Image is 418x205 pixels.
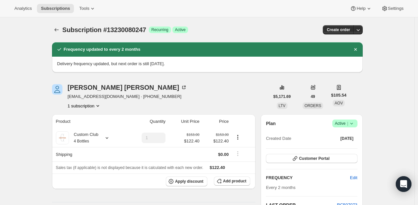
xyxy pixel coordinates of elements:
img: product img [56,131,69,144]
button: Subscriptions [52,25,61,34]
p: Delivery frequency updated, but next order is still [DATE]. [57,61,357,67]
div: Open Intercom Messenger [396,176,411,192]
th: Price [201,114,231,129]
button: Product actions [233,134,243,141]
h2: FREQUENCY [266,175,350,181]
span: Subscriptions [41,6,70,11]
button: $5,171.69 [270,92,295,101]
span: 49 [311,94,315,99]
span: $122.40 [203,138,229,144]
span: Tools [79,6,89,11]
span: Help [357,6,365,11]
button: Dismiss notification [351,45,360,54]
span: Settings [388,6,404,11]
small: 4 Bottles [74,139,89,143]
button: Analytics [10,4,36,13]
span: Active [335,120,355,127]
th: Quantity [125,114,167,129]
span: Active [175,27,186,32]
h2: Frequency updated to every 2 months [64,46,141,53]
span: $122.40 [210,165,225,170]
span: Sales tax (if applicable) is not displayed because it is calculated with each new order. [56,165,203,170]
div: [PERSON_NAME] [PERSON_NAME] [68,84,187,91]
button: Add product [214,177,250,186]
span: Create order [327,27,350,32]
span: | [347,121,348,126]
span: LTV [279,103,286,108]
span: $0.00 [218,152,229,157]
span: Customer Portal [299,156,329,161]
th: Product [52,114,126,129]
button: [DATE] [337,134,357,143]
span: $5,171.69 [273,94,291,99]
button: Edit [346,173,361,183]
span: $105.54 [331,92,346,99]
button: Customer Portal [266,154,357,163]
th: Shipping [52,147,126,161]
span: Apply discount [175,179,203,184]
span: Recurring [151,27,168,32]
span: ORDERS [305,103,321,108]
button: Create order [323,25,354,34]
span: Add product [223,178,246,184]
span: Analytics [14,6,32,11]
span: [DATE] [340,136,354,141]
small: $153.00 [187,133,200,137]
button: Shipping actions [233,150,243,157]
h2: Plan [266,120,276,127]
button: Tools [75,4,100,13]
button: Apply discount [166,177,207,186]
button: Product actions [68,102,101,109]
button: Settings [377,4,408,13]
small: $153.00 [216,133,229,137]
span: Created Date [266,135,291,142]
span: $122.40 [184,138,200,144]
span: [EMAIL_ADDRESS][DOMAIN_NAME] · [PHONE_NUMBER] [68,93,187,100]
span: Every 2 months [266,185,295,190]
button: Help [346,4,376,13]
span: Edit [350,175,357,181]
span: Shannon Lee Ouellette [52,84,62,95]
button: Subscriptions [37,4,74,13]
div: Custom Club [69,131,98,144]
span: Subscription #13230080247 [62,26,146,33]
th: Unit Price [167,114,201,129]
button: 49 [307,92,319,101]
span: AOV [335,101,343,105]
